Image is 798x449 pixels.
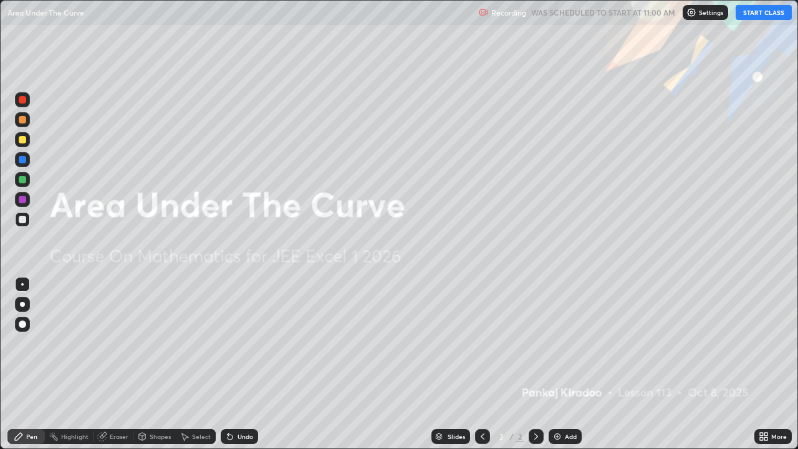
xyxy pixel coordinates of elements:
[7,7,84,17] p: Area Under The Curve
[479,7,489,17] img: recording.375f2c34.svg
[531,7,675,18] h5: WAS SCHEDULED TO START AT 11:00 AM
[552,432,562,442] img: add-slide-button
[61,433,89,440] div: Highlight
[26,433,37,440] div: Pen
[495,433,507,440] div: 2
[510,433,514,440] div: /
[491,8,526,17] p: Recording
[565,433,577,440] div: Add
[448,433,465,440] div: Slides
[736,5,792,20] button: START CLASS
[238,433,253,440] div: Undo
[150,433,171,440] div: Shapes
[516,431,524,442] div: 2
[192,433,211,440] div: Select
[110,433,128,440] div: Eraser
[771,433,787,440] div: More
[686,7,696,17] img: class-settings-icons
[699,9,723,16] p: Settings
